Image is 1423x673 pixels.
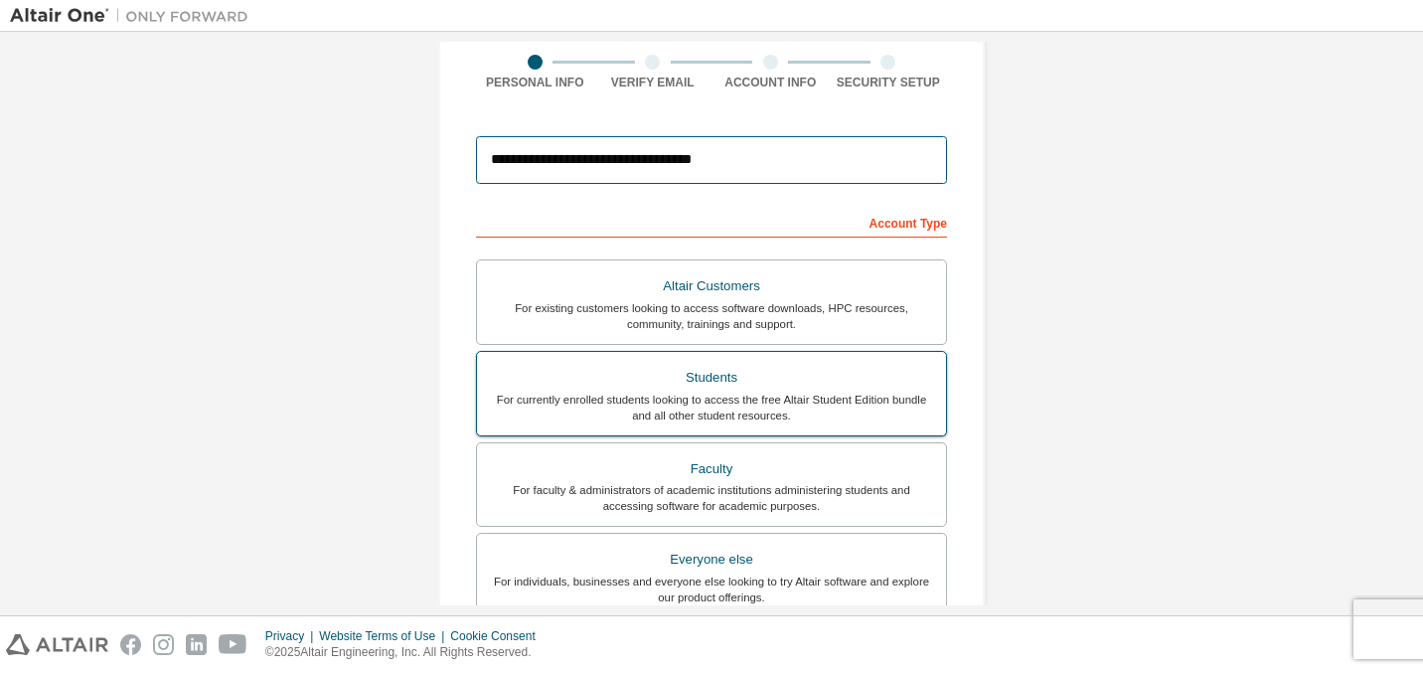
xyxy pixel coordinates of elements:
div: Website Terms of Use [319,628,450,644]
div: Students [489,364,934,392]
div: Security Setup [830,75,948,90]
div: Account Info [711,75,830,90]
div: Account Type [476,206,947,238]
div: For existing customers looking to access software downloads, HPC resources, community, trainings ... [489,300,934,332]
div: Faculty [489,455,934,483]
div: For currently enrolled students looking to access the free Altair Student Edition bundle and all ... [489,392,934,423]
div: Everyone else [489,546,934,574]
div: Privacy [265,628,319,644]
img: youtube.svg [219,634,247,655]
img: altair_logo.svg [6,634,108,655]
div: Cookie Consent [450,628,547,644]
p: © 2025 Altair Engineering, Inc. All Rights Reserved. [265,644,548,661]
div: For individuals, businesses and everyone else looking to try Altair software and explore our prod... [489,574,934,605]
img: Altair One [10,6,258,26]
img: instagram.svg [153,634,174,655]
img: linkedin.svg [186,634,207,655]
div: For faculty & administrators of academic institutions administering students and accessing softwa... [489,482,934,514]
img: facebook.svg [120,634,141,655]
div: Personal Info [476,75,594,90]
div: Altair Customers [489,272,934,300]
div: Verify Email [594,75,712,90]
